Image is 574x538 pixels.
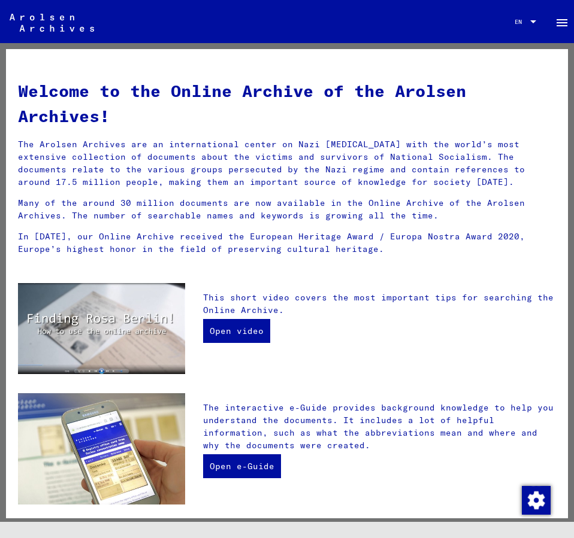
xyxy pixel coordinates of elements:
[18,230,556,256] p: In [DATE], our Online Archive received the European Heritage Award / Europa Nostra Award 2020, Eu...
[521,485,550,514] div: Change consent
[555,16,569,30] mat-icon: Side nav toggle icon
[18,197,556,222] p: Many of the around 30 million documents are now available in the Online Archive of the Arolsen Ar...
[203,454,281,478] a: Open e-Guide
[203,402,556,452] p: The interactive e-Guide provides background knowledge to help you understand the documents. It in...
[18,283,185,374] img: video.jpg
[550,10,574,34] button: Toggle sidenav
[522,486,551,515] img: Change consent
[18,138,556,189] p: The Arolsen Archives are an international center on Nazi [MEDICAL_DATA] with the world’s most ext...
[18,78,556,129] h1: Welcome to the Online Archive of the Arolsen Archives!
[515,19,528,25] span: EN
[10,14,94,32] img: Arolsen_neg.svg
[18,393,185,505] img: eguide.jpg
[203,291,556,317] p: This short video covers the most important tips for searching the Online Archive.
[203,319,270,343] a: Open video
